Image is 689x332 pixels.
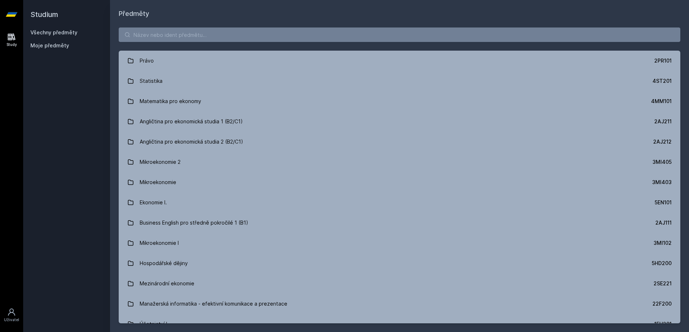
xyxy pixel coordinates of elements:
[140,317,169,331] div: Účetnictví I.
[119,111,680,132] a: Angličtina pro ekonomická studia 1 (B2/C1) 2AJ211
[140,135,243,149] div: Angličtina pro ekonomická studia 2 (B2/C1)
[119,27,680,42] input: Název nebo ident předmětu…
[1,29,22,51] a: Study
[119,273,680,294] a: Mezinárodní ekonomie 2SE221
[653,138,672,145] div: 2AJ212
[651,98,672,105] div: 4MM101
[119,233,680,253] a: Mikroekonomie I 3MI102
[119,132,680,152] a: Angličtina pro ekonomická studia 2 (B2/C1) 2AJ212
[119,172,680,192] a: Mikroekonomie 3MI403
[652,77,672,85] div: 4ST201
[119,91,680,111] a: Matematika pro ekonomy 4MM101
[140,297,287,311] div: Manažerská informatika - efektivní komunikace a prezentace
[140,195,167,210] div: Ekonomie I.
[140,236,179,250] div: Mikroekonomie I
[655,219,672,226] div: 2AJ111
[30,42,69,49] span: Moje předměty
[654,57,672,64] div: 2PR101
[654,239,672,247] div: 3MI102
[140,114,243,129] div: Angličtina pro ekonomická studia 1 (B2/C1)
[7,42,17,47] div: Study
[140,94,201,108] div: Matematika pro ekonomy
[140,54,154,68] div: Právo
[652,179,672,186] div: 3MI403
[119,9,680,19] h1: Předměty
[140,216,248,230] div: Business English pro středně pokročilé 1 (B1)
[652,300,672,307] div: 22F200
[654,280,672,287] div: 2SE221
[652,158,672,166] div: 3MI405
[1,304,22,326] a: Uživatel
[140,175,176,190] div: Mikroekonomie
[119,51,680,71] a: Právo 2PR101
[654,118,672,125] div: 2AJ211
[119,192,680,213] a: Ekonomie I. 5EN101
[4,317,19,323] div: Uživatel
[119,71,680,91] a: Statistika 4ST201
[652,260,672,267] div: 5HD200
[119,294,680,314] a: Manažerská informatika - efektivní komunikace a prezentace 22F200
[119,253,680,273] a: Hospodářské dějiny 5HD200
[140,74,162,88] div: Statistika
[119,152,680,172] a: Mikroekonomie 2 3MI405
[30,29,77,35] a: Všechny předměty
[655,199,672,206] div: 5EN101
[140,276,194,291] div: Mezinárodní ekonomie
[140,155,181,169] div: Mikroekonomie 2
[140,256,188,271] div: Hospodářské dějiny
[119,213,680,233] a: Business English pro středně pokročilé 1 (B1) 2AJ111
[654,320,672,328] div: 1FU201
